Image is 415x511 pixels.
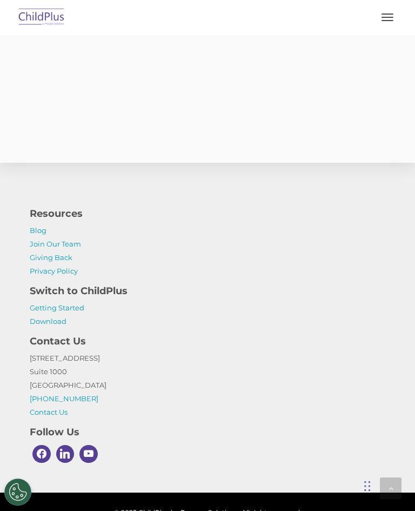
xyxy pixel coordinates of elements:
[30,408,68,416] a: Contact Us
[30,317,66,326] a: Download
[30,206,385,221] h4: Resources
[30,351,385,419] p: [STREET_ADDRESS] Suite 1000 [GEOGRAPHIC_DATA]
[30,394,98,403] a: [PHONE_NUMBER]
[30,303,84,312] a: Getting Started
[30,334,385,349] h4: Contact Us
[364,470,371,502] div: Drag
[77,442,101,466] a: Youtube
[30,253,72,262] a: Giving Back
[53,442,77,466] a: Linkedin
[30,226,46,235] a: Blog
[232,401,415,511] iframe: Chat Widget
[30,442,53,466] a: Facebook
[30,283,385,298] h4: Switch to ChildPlus
[30,267,78,275] a: Privacy Policy
[4,479,31,506] button: Cookies Settings
[16,5,67,30] img: ChildPlus by Procare Solutions
[30,240,81,248] a: Join Our Team
[30,424,385,440] h4: Follow Us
